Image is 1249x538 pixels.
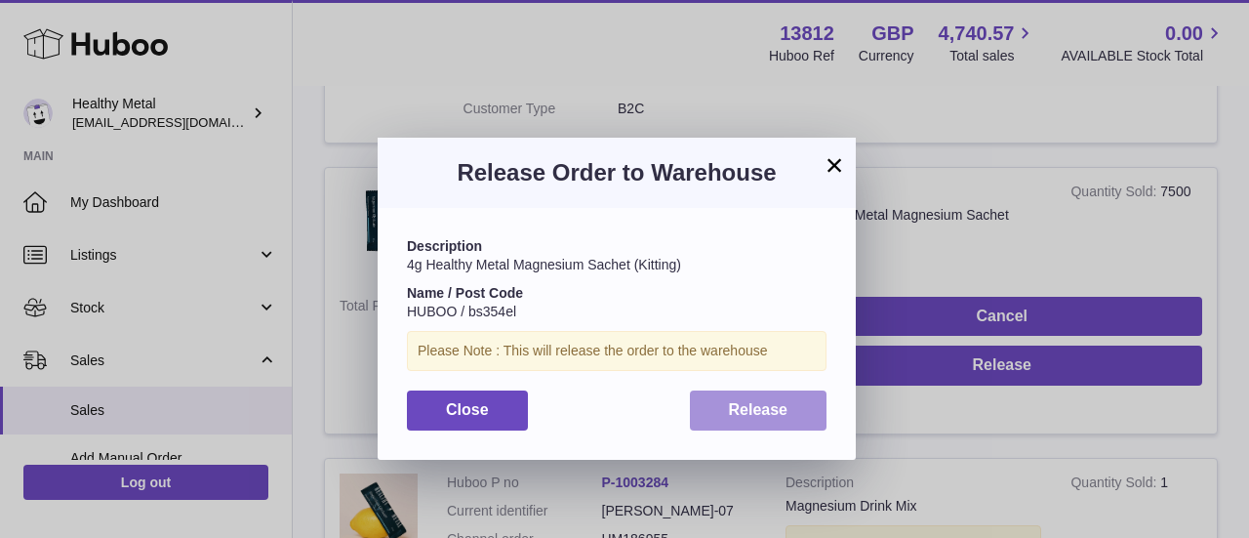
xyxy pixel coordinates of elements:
[407,285,523,301] strong: Name / Post Code
[407,304,516,319] span: HUBOO / bs354el
[407,331,826,371] div: Please Note : This will release the order to the warehouse
[407,257,681,272] span: 4g Healthy Metal Magnesium Sachet (Kitting)
[729,401,788,418] span: Release
[690,391,827,431] button: Release
[407,238,482,254] strong: Description
[407,391,528,431] button: Close
[823,153,846,177] button: ×
[446,401,489,418] span: Close
[407,157,826,188] h3: Release Order to Warehouse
